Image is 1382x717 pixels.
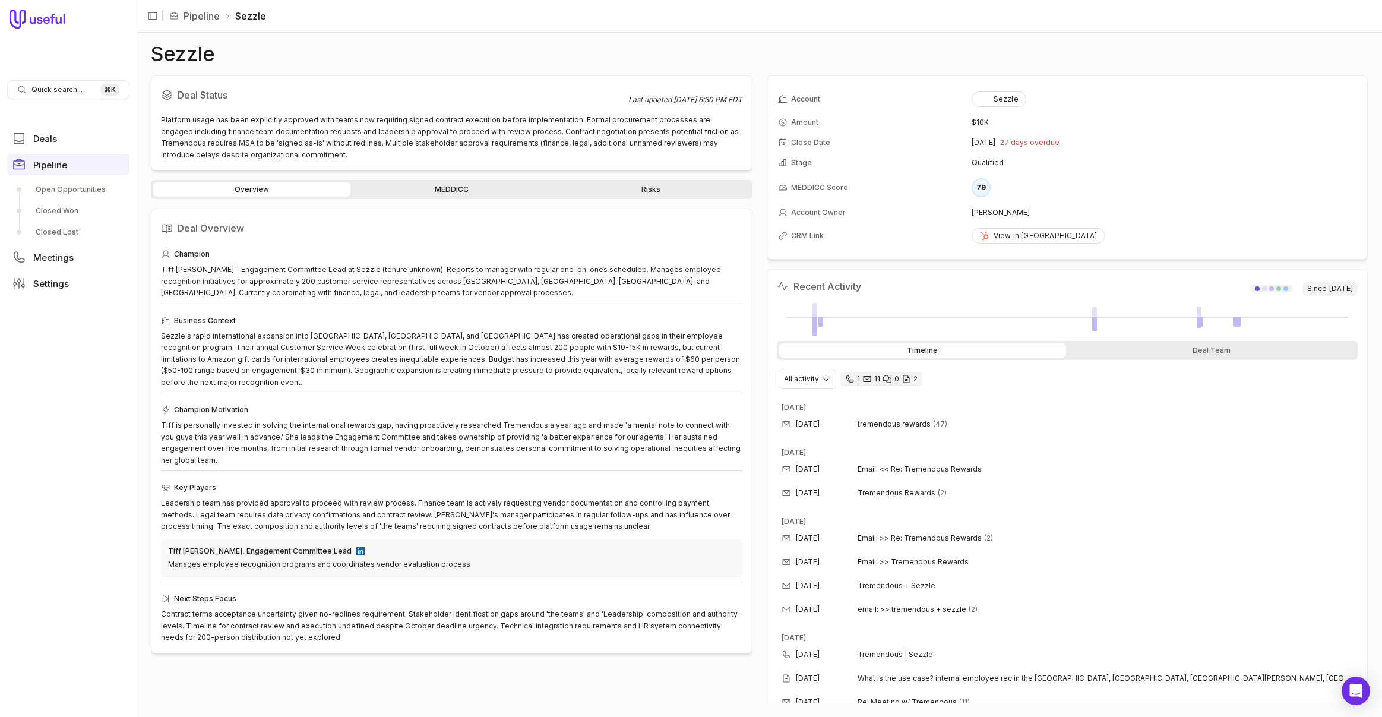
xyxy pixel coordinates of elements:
[979,94,1019,104] div: Sezzle
[168,547,352,556] div: Tiff [PERSON_NAME], Engagement Committee Lead
[796,674,820,683] time: [DATE]
[858,533,982,543] span: Email: >> Re: Tremendous Rewards
[7,128,129,149] a: Deals
[782,517,806,526] time: [DATE]
[161,592,742,606] div: Next Steps Focus
[673,95,742,104] time: [DATE] 6:30 PM EDT
[858,697,957,707] span: Re: Meeting w/ Tremendous
[791,158,812,168] span: Stage
[184,9,220,23] a: Pipeline
[31,85,83,94] span: Quick search...
[840,372,922,386] div: 1 call and 11 email threads
[628,95,742,105] div: Last updated
[979,231,1098,241] div: View in [GEOGRAPHIC_DATA]
[7,273,129,294] a: Settings
[858,488,935,498] span: Tremendous Rewards
[972,113,1356,132] td: $10K
[791,118,818,127] span: Amount
[161,403,742,417] div: Champion Motivation
[858,581,935,590] span: Tremendous + Sezzle
[972,153,1356,172] td: Qualified
[153,182,350,197] a: Overview
[959,697,970,707] span: 11 emails in thread
[796,488,820,498] time: [DATE]
[161,419,742,466] div: Tiff is personally invested in solving the international rewards gap, having proactively research...
[7,201,129,220] a: Closed Won
[777,279,861,293] h2: Recent Activity
[858,465,982,474] span: Email: << Re: Tremendous Rewards
[796,697,820,707] time: [DATE]
[1302,282,1358,296] span: Since
[796,605,820,614] time: [DATE]
[969,605,978,614] span: 2 emails in thread
[33,160,67,169] span: Pipeline
[33,279,69,288] span: Settings
[161,264,742,299] div: Tiff [PERSON_NAME] - Engagement Committee Lead at Sezzle (tenure unknown). Reports to manager wit...
[782,633,806,642] time: [DATE]
[161,247,742,261] div: Champion
[972,91,1026,107] button: Sezzle
[858,419,931,429] span: tremendous rewards
[779,343,1066,358] div: Timeline
[100,84,119,96] kbd: ⌘ K
[356,547,365,555] img: LinkedIn
[791,183,848,192] span: MEDDICC Score
[552,182,749,197] a: Risks
[161,314,742,328] div: Business Context
[1342,677,1370,705] div: Open Intercom Messenger
[161,330,742,388] div: Sezzle's rapid international expansion into [GEOGRAPHIC_DATA], [GEOGRAPHIC_DATA], and [GEOGRAPHIC...
[224,9,266,23] li: Sezzle
[7,180,129,242] div: Pipeline submenu
[353,182,550,197] a: MEDDICC
[858,674,1353,683] span: What is the use case? internal employee rec in the [GEOGRAPHIC_DATA], [GEOGRAPHIC_DATA], [GEOGRAP...
[1000,138,1060,147] span: 27 days overdue
[791,94,820,104] span: Account
[161,219,742,238] h2: Deal Overview
[7,223,129,242] a: Closed Lost
[33,134,57,143] span: Deals
[933,419,947,429] span: 47 emails in thread
[796,650,820,659] time: [DATE]
[7,247,129,268] a: Meetings
[33,253,74,262] span: Meetings
[972,138,995,147] time: [DATE]
[796,581,820,590] time: [DATE]
[791,231,824,241] span: CRM Link
[1329,284,1353,293] time: [DATE]
[144,7,162,25] button: Collapse sidebar
[1068,343,1355,358] div: Deal Team
[162,9,165,23] span: |
[7,154,129,175] a: Pipeline
[782,403,806,412] time: [DATE]
[796,419,820,429] time: [DATE]
[858,605,966,614] span: email: >> tremendous + sezzle
[858,557,969,567] span: Email: >> Tremendous Rewards
[168,558,735,570] div: Manages employee recognition programs and coordinates vendor evaluation process
[791,138,830,147] span: Close Date
[782,448,806,457] time: [DATE]
[161,497,742,532] div: Leadership team has provided approval to proceed with review process. Finance team is actively re...
[938,488,947,498] span: 2 emails in thread
[151,47,215,61] h1: Sezzle
[161,481,742,495] div: Key Players
[791,208,846,217] span: Account Owner
[972,203,1356,222] td: [PERSON_NAME]
[858,650,1339,659] span: Tremendous | Sezzle
[796,557,820,567] time: [DATE]
[796,533,820,543] time: [DATE]
[796,465,820,474] time: [DATE]
[972,228,1105,244] a: View in [GEOGRAPHIC_DATA]
[984,533,993,543] span: 2 emails in thread
[161,608,742,643] div: Contract terms acceptance uncertainty given no-redlines requirement. Stakeholder identification g...
[7,180,129,199] a: Open Opportunities
[161,114,742,160] div: Platform usage has been explicitly approved with teams now requiring signed contract execution be...
[161,86,628,105] h2: Deal Status
[972,178,991,197] div: 79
